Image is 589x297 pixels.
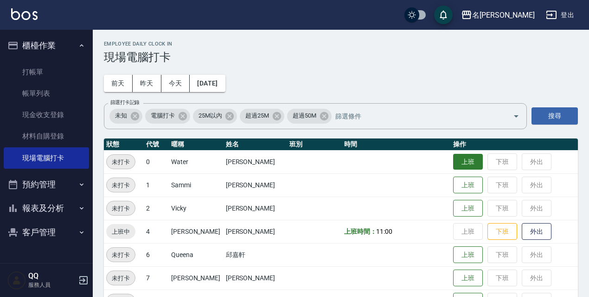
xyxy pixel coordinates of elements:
p: 服務人員 [28,281,76,289]
td: 6 [144,243,169,266]
div: 超過50M [287,109,332,124]
button: 報表及分析 [4,196,89,220]
span: 未知 [109,111,133,120]
a: 材料自購登錄 [4,125,89,147]
td: Water [169,150,224,173]
button: 客戶管理 [4,220,89,244]
button: 上班 [453,154,483,170]
button: 今天 [161,75,190,92]
td: [PERSON_NAME] [224,150,287,173]
button: 櫃檯作業 [4,33,89,58]
div: 電腦打卡 [145,109,190,124]
th: 姓名 [224,139,287,151]
div: 名[PERSON_NAME] [472,9,535,21]
td: 1 [144,173,169,197]
td: [PERSON_NAME] [224,220,287,243]
label: 篩選打卡記錄 [110,99,140,106]
td: 4 [144,220,169,243]
button: 名[PERSON_NAME] [457,6,538,25]
td: 邱嘉軒 [224,243,287,266]
td: 7 [144,266,169,290]
button: save [434,6,453,24]
th: 狀態 [104,139,144,151]
td: [PERSON_NAME] [224,173,287,197]
button: 登出 [542,7,578,24]
a: 帳單列表 [4,83,89,104]
h5: QQ [28,271,76,281]
span: 未打卡 [107,157,135,167]
th: 班別 [287,139,342,151]
span: 未打卡 [107,250,135,260]
button: 上班 [453,200,483,217]
td: [PERSON_NAME] [169,266,224,290]
th: 時間 [342,139,451,151]
input: 篩選條件 [333,108,497,124]
img: Person [7,271,26,290]
td: [PERSON_NAME] [169,220,224,243]
span: 未打卡 [107,204,135,213]
div: 未知 [109,109,142,124]
td: 0 [144,150,169,173]
div: 25M以內 [193,109,237,124]
td: Vicky [169,197,224,220]
button: 搜尋 [531,107,578,125]
a: 打帳單 [4,61,89,83]
button: 預約管理 [4,172,89,197]
button: [DATE] [190,75,225,92]
button: 昨天 [133,75,161,92]
button: 上班 [453,270,483,287]
th: 暱稱 [169,139,224,151]
h3: 現場電腦打卡 [104,51,578,64]
td: Queena [169,243,224,266]
td: [PERSON_NAME] [224,266,287,290]
span: 未打卡 [107,180,135,190]
b: 上班時間： [344,228,377,235]
button: 外出 [522,223,551,240]
span: 25M以內 [193,111,228,120]
span: 上班中 [106,227,135,237]
h2: Employee Daily Clock In [104,41,578,47]
button: 上班 [453,246,483,264]
button: Open [509,109,524,124]
a: 現場電腦打卡 [4,147,89,169]
button: 上班 [453,177,483,194]
td: [PERSON_NAME] [224,197,287,220]
span: 11:00 [376,228,392,235]
a: 現金收支登錄 [4,104,89,125]
span: 未打卡 [107,273,135,283]
button: 下班 [487,223,517,240]
img: Logo [11,8,38,20]
span: 超過25M [240,111,275,120]
span: 超過50M [287,111,322,120]
td: 2 [144,197,169,220]
td: Sammi [169,173,224,197]
div: 超過25M [240,109,284,124]
th: 代號 [144,139,169,151]
button: 前天 [104,75,133,92]
th: 操作 [451,139,578,151]
span: 電腦打卡 [145,111,180,120]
